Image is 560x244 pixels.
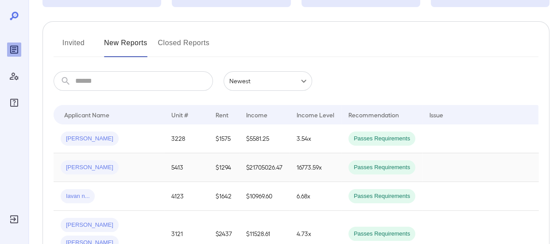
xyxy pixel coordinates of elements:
div: Manage Users [7,69,21,83]
td: $1575 [209,124,239,153]
span: Iavan n... [61,192,95,201]
div: FAQ [7,96,21,110]
td: $21705026.47 [239,153,290,182]
div: Unit # [171,109,188,120]
span: [PERSON_NAME] [61,135,119,143]
div: Recommendation [348,109,399,120]
td: 3228 [164,124,209,153]
td: $5581.25 [239,124,290,153]
td: 16773.59x [290,153,341,182]
td: $1294 [209,153,239,182]
td: 6.68x [290,182,341,211]
td: $10969.60 [239,182,290,211]
div: Applicant Name [64,109,109,120]
span: Passes Requirements [348,192,415,201]
button: Invited [54,36,93,57]
div: Newest [224,71,312,91]
div: Log Out [7,212,21,226]
td: 4123 [164,182,209,211]
td: 3.54x [290,124,341,153]
div: Income [246,109,267,120]
span: [PERSON_NAME] [61,163,119,172]
button: Closed Reports [158,36,210,57]
div: Income Level [297,109,334,120]
td: $1642 [209,182,239,211]
div: Reports [7,43,21,57]
span: Passes Requirements [348,135,415,143]
span: [PERSON_NAME] [61,221,119,229]
div: Issue [429,109,444,120]
button: New Reports [104,36,147,57]
span: Passes Requirements [348,163,415,172]
span: Passes Requirements [348,230,415,238]
div: Rent [216,109,230,120]
td: 5413 [164,153,209,182]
